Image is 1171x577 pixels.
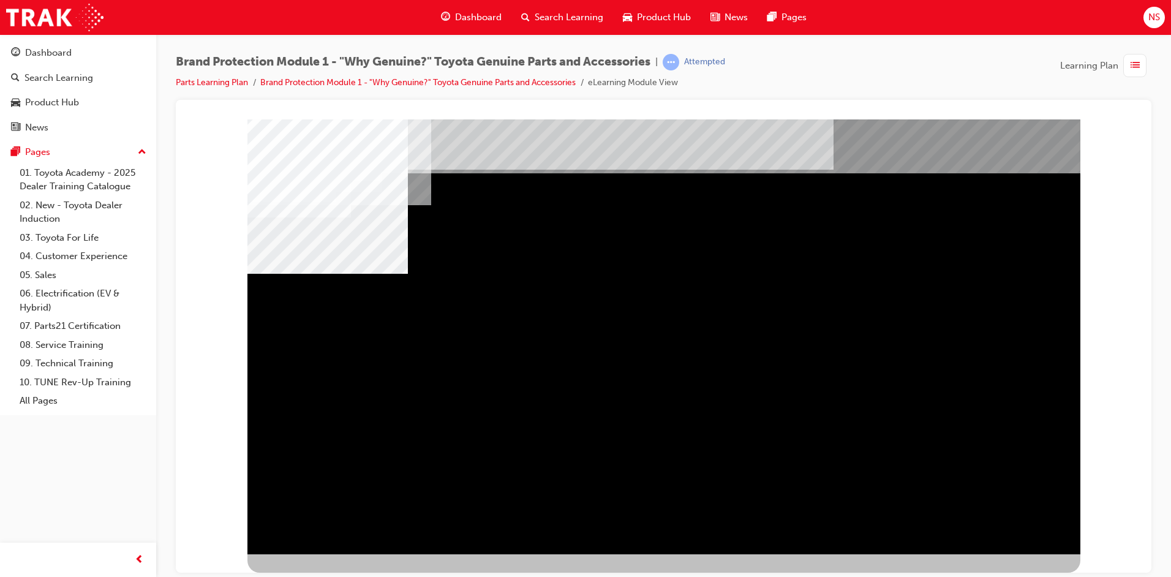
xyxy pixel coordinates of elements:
a: News [5,116,151,139]
span: Product Hub [637,10,691,25]
span: guage-icon [441,10,450,25]
a: 10. TUNE Rev-Up Training [15,373,151,392]
a: Brand Protection Module 1 - "Why Genuine?" Toyota Genuine Parts and Accessories [260,77,576,88]
div: News [25,121,48,135]
a: 02. New - Toyota Dealer Induction [15,196,151,228]
span: car-icon [11,97,20,108]
span: up-icon [138,145,146,160]
button: NS [1143,7,1165,28]
a: Dashboard [5,42,151,64]
span: News [725,10,748,25]
span: Search Learning [535,10,603,25]
span: Brand Protection Module 1 - "Why Genuine?" Toyota Genuine Parts and Accessories [176,55,650,69]
button: Pages [5,141,151,164]
img: Trak [6,4,104,31]
span: search-icon [11,73,20,84]
span: learningRecordVerb_ATTEMPT-icon [663,54,679,70]
span: guage-icon [11,48,20,59]
button: Learning Plan [1060,54,1151,77]
a: guage-iconDashboard [431,5,511,30]
a: 07. Parts21 Certification [15,317,151,336]
a: car-iconProduct Hub [613,5,701,30]
div: Search Learning [24,71,93,85]
span: car-icon [623,10,632,25]
li: eLearning Module View [588,76,678,90]
div: BACK Trigger this button to go to the previous slide [62,435,139,457]
a: Search Learning [5,67,151,89]
span: Dashboard [455,10,502,25]
span: prev-icon [135,552,144,568]
a: search-iconSearch Learning [511,5,613,30]
a: 05. Sales [15,266,151,285]
a: 01. Toyota Academy - 2025 Dealer Training Catalogue [15,164,151,196]
span: pages-icon [11,147,20,158]
a: All Pages [15,391,151,410]
a: pages-iconPages [758,5,816,30]
a: news-iconNews [701,5,758,30]
a: 04. Customer Experience [15,247,151,266]
span: NS [1148,10,1160,25]
span: Learning Plan [1060,59,1118,73]
a: 08. Service Training [15,336,151,355]
button: DashboardSearch LearningProduct HubNews [5,39,151,141]
a: 03. Toyota For Life [15,228,151,247]
span: search-icon [521,10,530,25]
a: Product Hub [5,91,151,114]
span: news-icon [710,10,720,25]
span: news-icon [11,123,20,134]
div: Product Hub [25,96,79,110]
div: Pages [25,145,50,159]
div: Attempted [684,56,725,68]
a: 06. Electrification (EV & Hybrid) [15,284,151,317]
a: 09. Technical Training [15,354,151,373]
span: Pages [781,10,807,25]
a: Parts Learning Plan [176,77,248,88]
div: Dashboard [25,46,72,60]
span: list-icon [1131,58,1140,74]
span: pages-icon [767,10,777,25]
span: | [655,55,658,69]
